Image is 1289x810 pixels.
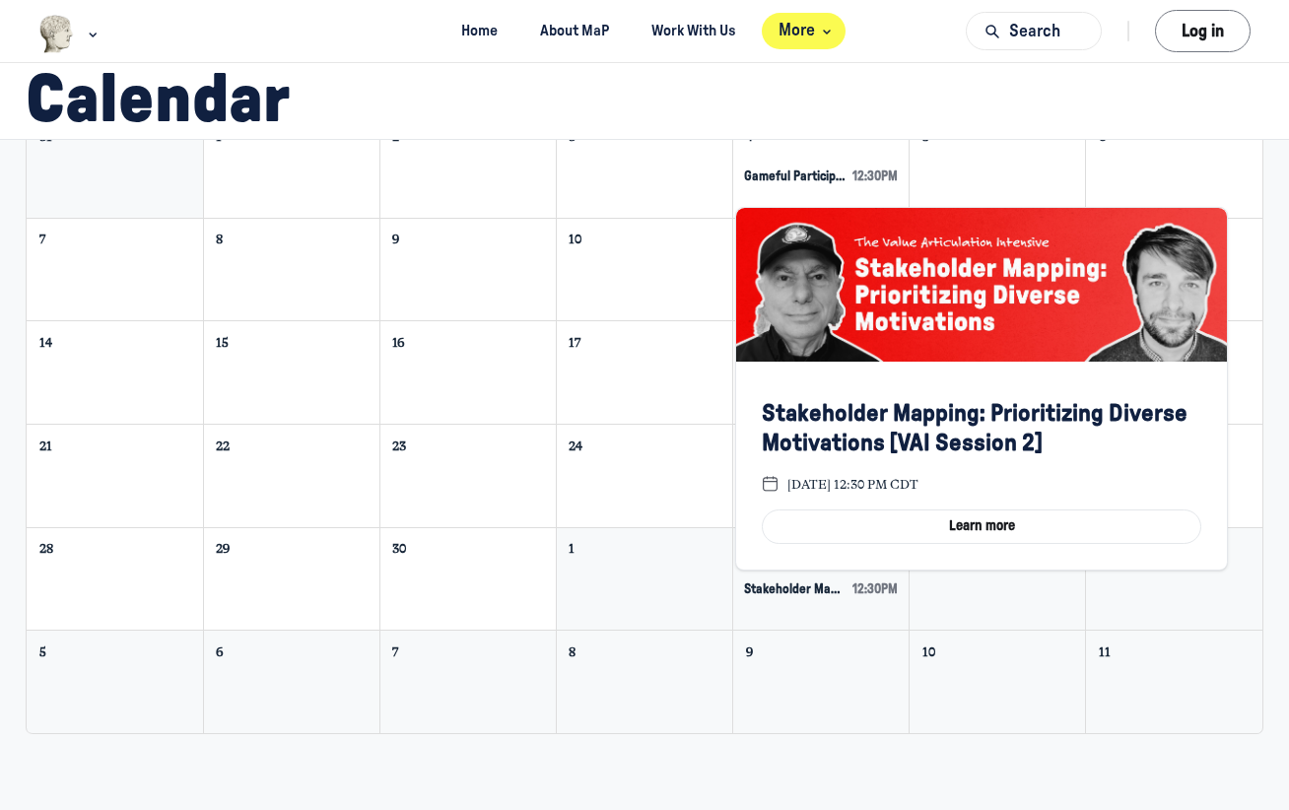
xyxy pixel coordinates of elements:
span: Gameful Participation + Putting Together the Pieces of Playful Engagement [Designing for Playful ... [744,169,845,185]
img: Museums as Progress logo [38,15,75,53]
td: October 5, 2025 [27,631,203,733]
td: September 25, 2025 [732,424,909,527]
a: September 10, 2025 [565,227,585,251]
a: Home [443,13,514,49]
td: September 24, 2025 [556,424,732,527]
td: October 9, 2025 [732,631,909,733]
a: October 7, 2025 [388,640,402,664]
td: October 3, 2025 [910,527,1086,631]
td: August 31, 2025 [27,115,203,218]
a: October 8, 2025 [565,640,579,664]
a: October 11, 2025 [1095,640,1115,664]
span: 12:30pm [852,581,898,598]
a: October 9, 2025 [742,640,757,664]
a: September 7, 2025 [35,227,49,251]
a: September 30, 2025 [388,536,410,561]
td: September 1, 2025 [203,115,379,218]
a: September 23, 2025 [388,434,410,458]
button: More [762,13,846,49]
td: October 7, 2025 [379,631,556,733]
td: September 16, 2025 [379,321,556,425]
h5: Stakeholder Mapping: Prioritizing Diverse Motivations [VAI Session 2] [762,399,1201,458]
td: October 6, 2025 [203,631,379,733]
td: September 23, 2025 [379,424,556,527]
button: Event Details [735,169,907,185]
td: September 5, 2025 [910,115,1086,218]
button: Search [966,12,1102,50]
td: September 14, 2025 [27,321,203,425]
a: September 22, 2025 [212,434,234,458]
td: September 18, 2025 [732,321,909,425]
a: October 10, 2025 [918,640,939,664]
td: September 3, 2025 [556,115,732,218]
td: September 4, 2025 [732,115,909,218]
td: September 7, 2025 [27,218,203,321]
td: October 1, 2025 [556,527,732,631]
td: September 11, 2025 [732,218,909,321]
a: September 28, 2025 [35,536,57,561]
a: September 8, 2025 [212,227,227,251]
a: Work With Us [635,13,754,49]
a: October 1, 2025 [565,536,578,561]
button: Learn more [762,509,1201,544]
td: September 2, 2025 [379,115,556,218]
a: October 5, 2025 [35,640,50,664]
td: September 10, 2025 [556,218,732,321]
td: September 8, 2025 [203,218,379,321]
span: 12:30pm [852,169,898,185]
a: September 9, 2025 [388,227,403,251]
td: September 22, 2025 [203,424,379,527]
button: Log in [1155,10,1251,52]
td: October 11, 2025 [1086,631,1262,733]
button: Event Details [735,581,907,598]
span: More [779,18,837,44]
td: September 6, 2025 [1086,115,1262,218]
a: September 15, 2025 [212,330,233,355]
td: September 30, 2025 [379,527,556,631]
td: September 29, 2025 [203,527,379,631]
span: Stakeholder Mapping: Prioritizing Diverse Motivations [VAI Session 2] [744,581,845,598]
td: October 10, 2025 [910,631,1086,733]
td: September 15, 2025 [203,321,379,425]
span: [DATE] 12:30 PM CDT [787,476,918,493]
td: October 4, 2025 [1086,527,1262,631]
a: September 21, 2025 [35,434,56,458]
td: September 9, 2025 [379,218,556,321]
h1: Calendar [26,60,1247,142]
a: September 29, 2025 [212,536,234,561]
td: September 28, 2025 [27,527,203,631]
a: September 16, 2025 [388,330,408,355]
td: September 17, 2025 [556,321,732,425]
a: September 17, 2025 [565,330,584,355]
td: October 2, 2025 [732,527,909,631]
button: Museums as Progress logo [38,13,102,55]
a: About MaP [522,13,626,49]
td: October 8, 2025 [556,631,732,733]
a: September 24, 2025 [565,434,586,458]
a: October 6, 2025 [212,640,227,664]
td: September 21, 2025 [27,424,203,527]
a: September 14, 2025 [35,330,56,355]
